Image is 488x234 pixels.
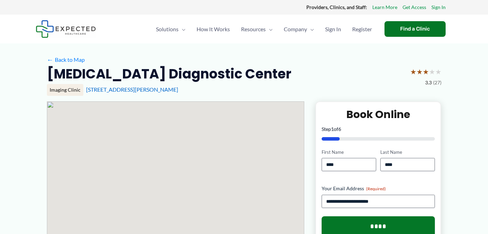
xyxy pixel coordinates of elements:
[86,86,178,93] a: [STREET_ADDRESS][PERSON_NAME]
[306,4,367,10] strong: Providers, Clinics, and Staff:
[366,186,386,191] span: (Required)
[322,127,435,132] p: Step of
[331,126,334,132] span: 1
[431,3,446,12] a: Sign In
[47,65,291,82] h2: [MEDICAL_DATA] Diagnostic Center
[435,65,441,78] span: ★
[352,17,372,41] span: Register
[278,17,320,41] a: CompanyMenu Toggle
[150,17,378,41] nav: Primary Site Navigation
[150,17,191,41] a: SolutionsMenu Toggle
[47,56,53,63] span: ←
[433,78,441,87] span: (27)
[384,21,446,37] a: Find a Clinic
[416,65,423,78] span: ★
[36,20,96,38] img: Expected Healthcare Logo - side, dark font, small
[320,17,347,41] a: Sign In
[241,17,266,41] span: Resources
[322,108,435,121] h2: Book Online
[266,17,273,41] span: Menu Toggle
[47,84,83,96] div: Imaging Clinic
[338,126,341,132] span: 6
[410,65,416,78] span: ★
[380,149,435,156] label: Last Name
[403,3,426,12] a: Get Access
[347,17,378,41] a: Register
[156,17,179,41] span: Solutions
[179,17,185,41] span: Menu Toggle
[322,185,435,192] label: Your Email Address
[235,17,278,41] a: ResourcesMenu Toggle
[197,17,230,41] span: How It Works
[47,55,85,65] a: ←Back to Map
[191,17,235,41] a: How It Works
[423,65,429,78] span: ★
[322,149,376,156] label: First Name
[372,3,397,12] a: Learn More
[429,65,435,78] span: ★
[325,17,341,41] span: Sign In
[307,17,314,41] span: Menu Toggle
[284,17,307,41] span: Company
[425,78,432,87] span: 3.3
